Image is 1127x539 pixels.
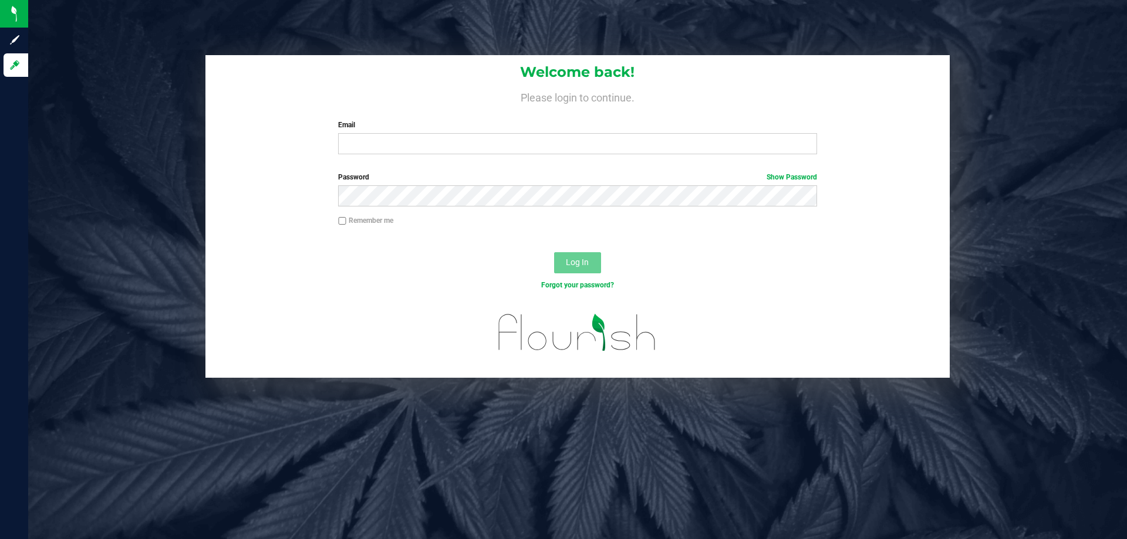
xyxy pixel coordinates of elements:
[338,215,393,226] label: Remember me
[566,257,589,267] span: Log In
[205,65,950,80] h1: Welcome back!
[338,120,816,130] label: Email
[767,173,817,181] a: Show Password
[205,89,950,103] h4: Please login to continue.
[338,217,346,225] input: Remember me
[9,34,21,46] inline-svg: Sign up
[554,252,601,273] button: Log In
[9,59,21,71] inline-svg: Log in
[541,281,614,289] a: Forgot your password?
[484,303,670,362] img: flourish_logo.svg
[338,173,369,181] span: Password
